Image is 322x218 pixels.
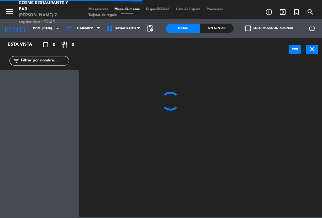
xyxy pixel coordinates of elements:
i: turned_in_not [293,8,300,16]
span: Disponibilidad [143,8,173,11]
i: arrow_drop_down [54,25,61,32]
i: filter_list [13,57,20,65]
div: Todas [166,24,200,33]
div: Sin sentar [200,24,234,33]
span: 0 [53,41,55,49]
span: check_box_outline_blank [245,26,251,31]
span: BUSCAR [303,7,317,17]
i: crop_square [42,41,49,49]
span: 0 [72,41,74,49]
input: Filtrar por nombre... [20,57,69,64]
span: Lista de Espera [173,8,203,11]
span: Restaurante [115,27,136,30]
span: Tarjetas de regalo [85,13,120,17]
button: close [306,45,318,54]
i: power_input [291,45,299,53]
span: Reserva especial [290,7,303,17]
span: Mis reservas [85,8,111,11]
button: menu [5,7,14,18]
i: search [307,8,314,16]
span: Pre-acceso [203,8,227,11]
i: close [308,45,316,53]
span: WALK IN [276,7,290,17]
i: restaurant [61,41,68,49]
div: Esta vista [3,41,45,49]
span: Almuerzo [76,27,93,30]
span: Mapa de mesas [111,8,143,11]
i: menu [5,7,14,16]
span: RESERVAR MESA [262,7,276,17]
button: power_input [289,45,301,54]
i: power_settings_new [308,25,316,32]
span: pending_actions [146,25,154,32]
i: exit_to_app [279,8,286,16]
i: add_circle_outline [265,8,273,16]
div: [PERSON_NAME] 7. septiembre - 15:24 [19,12,76,25]
label: Solo mesas sin asignar [245,26,293,31]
